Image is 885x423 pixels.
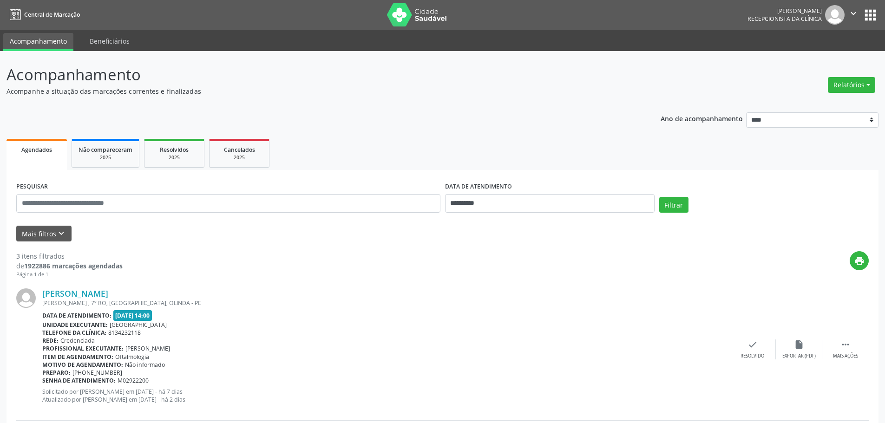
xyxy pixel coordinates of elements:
div: [PERSON_NAME] [747,7,822,15]
span: 8134232118 [108,329,141,337]
b: Senha de atendimento: [42,377,116,384]
p: Ano de acompanhamento [661,112,743,124]
b: Profissional executante: [42,345,124,352]
button: Relatórios [828,77,875,93]
a: [PERSON_NAME] [42,288,108,299]
button: Filtrar [659,197,688,213]
div: Página 1 de 1 [16,271,123,279]
div: 2025 [79,154,132,161]
div: Mais ações [833,353,858,359]
img: img [825,5,845,25]
div: Exportar (PDF) [782,353,816,359]
b: Data de atendimento: [42,312,111,319]
span: Recepcionista da clínica [747,15,822,23]
label: PESQUISAR [16,180,48,194]
button:  [845,5,862,25]
a: Acompanhamento [3,33,73,51]
span: Cancelados [224,146,255,154]
button: Mais filtroskeyboard_arrow_down [16,226,72,242]
span: Central de Marcação [24,11,80,19]
span: Resolvidos [160,146,189,154]
p: Acompanhe a situação das marcações correntes e finalizadas [7,86,617,96]
div: de [16,261,123,271]
b: Item de agendamento: [42,353,113,361]
b: Motivo de agendamento: [42,361,123,369]
i: print [854,256,865,266]
button: apps [862,7,878,23]
strong: 1922886 marcações agendadas [24,261,123,270]
span: Oftalmologia [115,353,149,361]
div: [PERSON_NAME] , 7º RO, [GEOGRAPHIC_DATA], OLINDA - PE [42,299,729,307]
label: DATA DE ATENDIMENTO [445,180,512,194]
i:  [840,339,851,350]
span: Não compareceram [79,146,132,154]
div: 2025 [216,154,262,161]
b: Rede: [42,337,59,345]
a: Beneficiários [83,33,136,49]
span: Credenciada [60,337,95,345]
b: Unidade executante: [42,321,108,329]
p: Solicitado por [PERSON_NAME] em [DATE] - há 7 dias Atualizado por [PERSON_NAME] em [DATE] - há 2 ... [42,388,729,403]
span: [GEOGRAPHIC_DATA] [110,321,167,329]
i:  [848,8,859,19]
span: Não informado [125,361,165,369]
b: Preparo: [42,369,71,377]
i: insert_drive_file [794,339,804,350]
span: M02922200 [118,377,149,384]
span: [DATE] 14:00 [113,310,152,321]
b: Telefone da clínica: [42,329,106,337]
div: 3 itens filtrados [16,251,123,261]
span: [PERSON_NAME] [125,345,170,352]
div: 2025 [151,154,197,161]
img: img [16,288,36,308]
span: Agendados [21,146,52,154]
i: keyboard_arrow_down [56,228,66,239]
p: Acompanhamento [7,63,617,86]
button: print [850,251,869,270]
a: Central de Marcação [7,7,80,22]
span: [PHONE_NUMBER] [72,369,122,377]
i: check [747,339,758,350]
div: Resolvido [741,353,764,359]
